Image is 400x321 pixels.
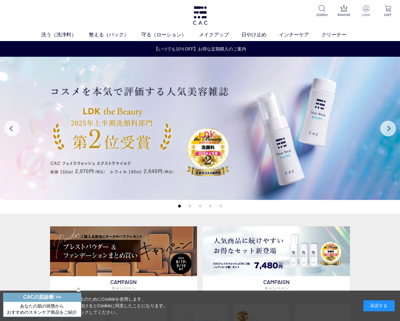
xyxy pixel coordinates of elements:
button: 4 of 5 [209,205,212,208]
button: Previous [4,121,20,136]
img: logo [192,6,208,25]
a: 洗う（洗浄料） [41,31,89,39]
p: CART [381,13,395,17]
p: SEARCH [315,13,329,17]
a: メイクアップ [199,31,241,39]
div: 当サイトでは、お客様へのサービス向上のためにCookieを使用します。 「承諾する」をクリックするか閲覧を続けるとCookieに同意したことになります。 詳細はこちらの をクリックしてください。 [5,296,168,316]
a: CART [381,5,395,17]
a: 守る（ローション） [141,31,199,39]
button: 1 of 5 [178,205,181,208]
a: クリーナー [322,31,359,39]
button: 5 of 5 [219,205,222,208]
a: LOGIN [359,5,373,17]
p: CAMPAIGN [50,276,197,293]
a: 日やけ止め [241,31,279,39]
button: 2 of 5 [188,205,191,208]
a: SEARCH [315,5,329,17]
img: フェイスウォッシュ＋レフィル2個セット [203,226,350,276]
span: キャンペーン [264,286,289,291]
p: RANKING [337,13,351,17]
p: LOGIN [359,13,373,17]
a: フェイスウォッシュ＋レフィル2個セット フェイスウォッシュ＋レフィル2個セット CAMPAIGNキャンペーン [203,226,350,293]
a: ベースメイクキャンペーン ベースメイクキャンペーン CAMPAIGNキャンペーン [50,226,197,293]
button: 3 of 5 [199,205,201,208]
a: RANKING [337,5,351,17]
img: ベースメイクキャンペーン [50,226,197,276]
a: インナーケア [279,31,322,39]
span: キャンペーン [111,286,136,291]
a: 【いつでも10％OFF】お得な定期購入のご案内 [0,46,400,52]
button: Next [380,121,396,136]
a: 整える（パック） [89,31,141,39]
p: CAMPAIGN [203,276,350,293]
div: 承諾する [363,300,395,311]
